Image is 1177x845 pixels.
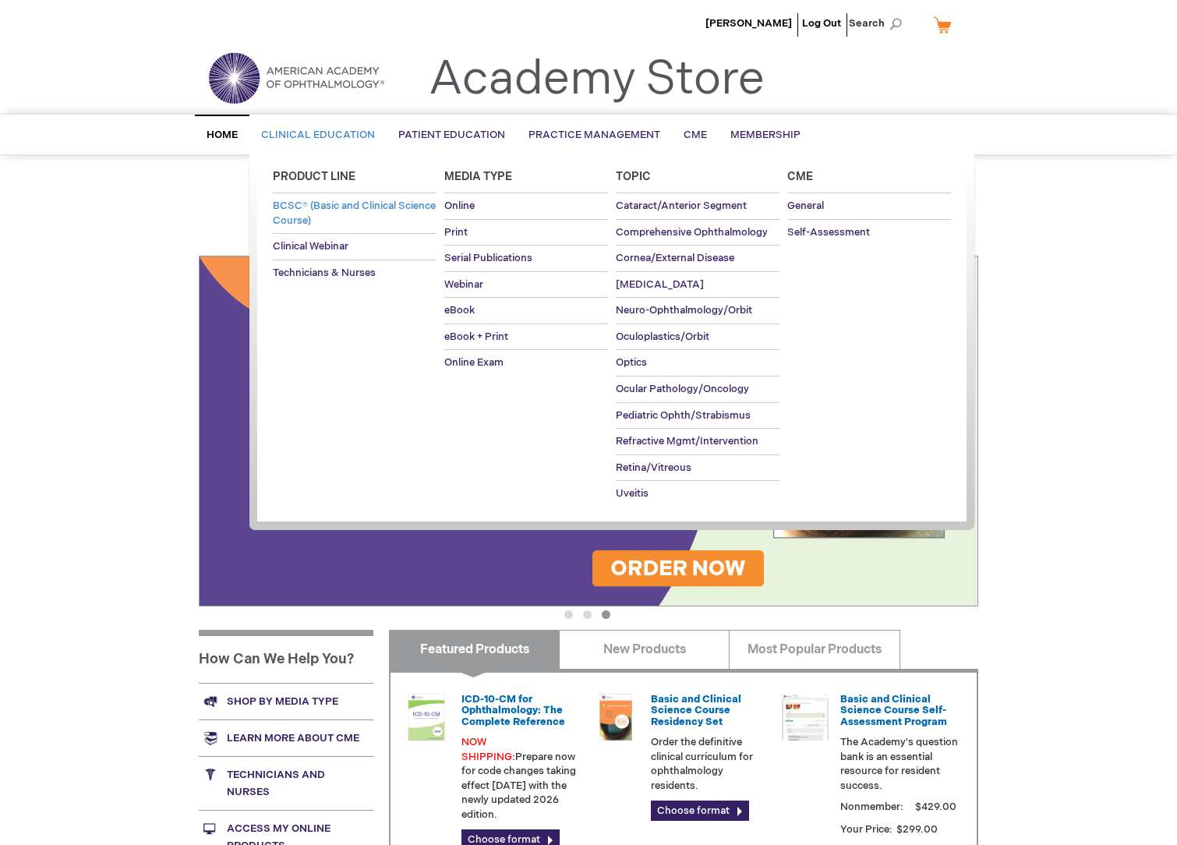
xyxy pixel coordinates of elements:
[684,129,707,141] span: CME
[616,252,734,264] span: Cornea/External Disease
[602,610,610,619] button: 3 of 3
[616,461,691,474] span: Retina/Vitreous
[787,226,870,239] span: Self-Assessment
[444,278,483,291] span: Webinar
[199,683,373,719] a: Shop by media type
[461,693,565,728] a: ICD-10-CM for Ophthalmology: The Complete Reference
[651,801,749,821] a: Choose format
[802,17,841,30] a: Log Out
[273,200,436,227] span: BCSC® (Basic and Clinical Science Course)
[559,630,730,669] a: New Products
[840,735,959,793] p: The Academy's question bank is an essential resource for resident success.
[616,487,649,500] span: Uveitis
[199,630,373,683] h1: How Can We Help You?
[261,129,375,141] span: Clinical Education
[616,304,752,316] span: Neuro-Ophthalmology/Orbit
[729,630,900,669] a: Most Popular Products
[895,823,940,836] span: $299.00
[461,735,580,822] p: Prepare now for code changes taking effect [DATE] with the newly updated 2026 edition.
[787,200,824,212] span: General
[730,129,801,141] span: Membership
[444,331,508,343] span: eBook + Print
[705,17,792,30] a: [PERSON_NAME]
[199,719,373,756] a: Learn more about CME
[616,200,747,212] span: Cataract/Anterior Segment
[840,823,892,836] strong: Your Price:
[199,756,373,810] a: Technicians and nurses
[273,240,348,253] span: Clinical Webinar
[444,252,532,264] span: Serial Publications
[616,226,768,239] span: Comprehensive Ophthalmology
[273,267,376,279] span: Technicians & Nurses
[528,129,660,141] span: Practice Management
[840,797,903,817] strong: Nonmember:
[651,693,741,728] a: Basic and Clinical Science Course Residency Set
[616,356,647,369] span: Optics
[616,331,709,343] span: Oculoplastics/Orbit
[389,630,560,669] a: Featured Products
[398,129,505,141] span: Patient Education
[592,694,639,741] img: 02850963u_47.png
[616,435,758,447] span: Refractive Mgmt/Intervention
[207,129,238,141] span: Home
[444,226,468,239] span: Print
[583,610,592,619] button: 2 of 3
[787,170,813,183] span: Cme
[444,356,504,369] span: Online Exam
[444,170,512,183] span: Media Type
[616,383,749,395] span: Ocular Pathology/Oncology
[403,694,450,741] img: 0120008u_42.png
[840,693,947,728] a: Basic and Clinical Science Course Self-Assessment Program
[444,304,475,316] span: eBook
[616,278,704,291] span: [MEDICAL_DATA]
[564,610,573,619] button: 1 of 3
[444,200,475,212] span: Online
[849,8,908,39] span: Search
[616,409,751,422] span: Pediatric Ophth/Strabismus
[616,170,651,183] span: Topic
[273,170,355,183] span: Product Line
[429,51,765,108] a: Academy Store
[651,735,769,793] p: Order the definitive clinical curriculum for ophthalmology residents.
[913,801,959,813] span: $429.00
[461,736,515,763] font: NOW SHIPPING:
[782,694,829,741] img: bcscself_20.jpg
